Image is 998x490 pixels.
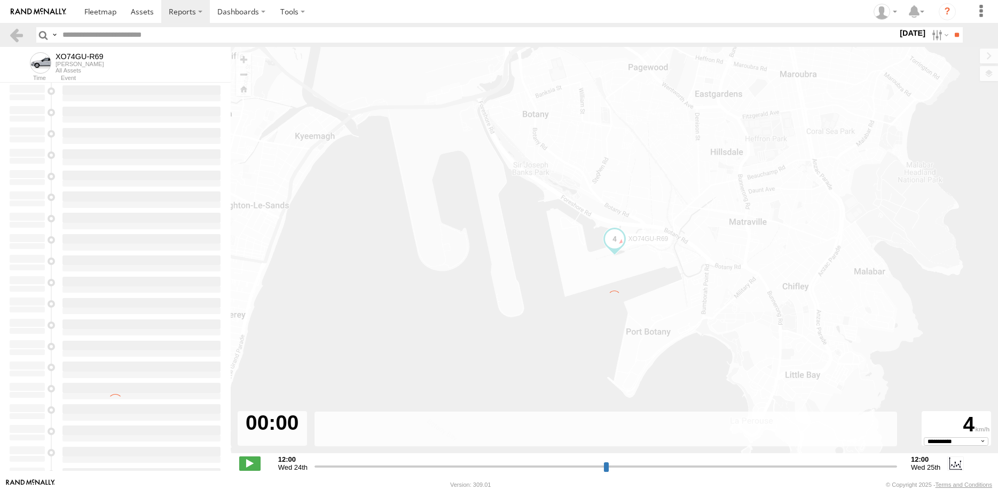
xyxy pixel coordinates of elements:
span: Wed 25th [911,463,940,471]
div: [PERSON_NAME] [56,61,104,67]
label: Play/Stop [239,456,261,470]
div: XO74GU-R69 - View Asset History [56,52,104,61]
a: Visit our Website [6,479,55,490]
strong: 12:00 [911,455,940,463]
div: Version: 309.01 [450,481,491,488]
img: rand-logo.svg [11,8,66,15]
div: © Copyright 2025 - [886,481,992,488]
strong: 12:00 [278,455,308,463]
label: Search Filter Options [928,27,950,43]
a: Back to previous Page [9,27,24,43]
div: Time [9,76,46,81]
div: All Assets [56,67,104,74]
a: Terms and Conditions [936,481,992,488]
div: Event [61,76,231,81]
span: Wed 24th [278,463,308,471]
label: Search Query [50,27,59,43]
div: 4 [923,413,989,437]
label: [DATE] [898,27,928,39]
i: ? [939,3,956,20]
div: Quang MAC [870,4,901,20]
